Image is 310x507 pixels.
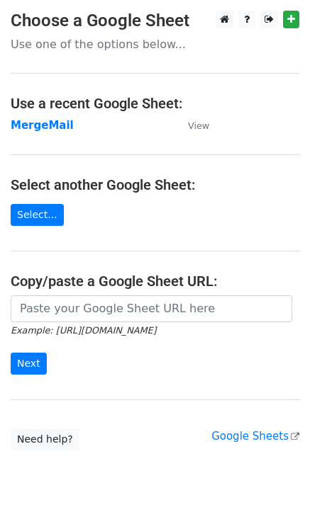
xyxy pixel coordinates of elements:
a: MergeMail [11,119,74,132]
h4: Use a recent Google Sheet: [11,95,299,112]
small: View [188,120,209,131]
h4: Copy/paste a Google Sheet URL: [11,273,299,290]
p: Use one of the options below... [11,37,299,52]
input: Paste your Google Sheet URL here [11,295,292,322]
h3: Choose a Google Sheet [11,11,299,31]
a: View [174,119,209,132]
a: Google Sheets [211,430,299,443]
input: Next [11,353,47,375]
a: Select... [11,204,64,226]
small: Example: [URL][DOMAIN_NAME] [11,325,156,336]
a: Need help? [11,428,79,450]
h4: Select another Google Sheet: [11,176,299,193]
